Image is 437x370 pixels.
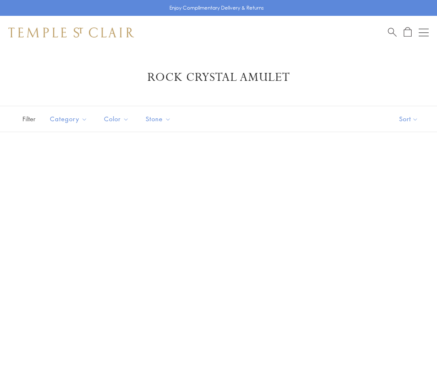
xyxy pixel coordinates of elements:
[419,27,429,37] button: Open navigation
[388,27,397,37] a: Search
[142,114,177,124] span: Stone
[404,27,412,37] a: Open Shopping Bag
[98,110,135,128] button: Color
[100,114,135,124] span: Color
[46,114,94,124] span: Category
[139,110,177,128] button: Stone
[21,70,416,85] h1: Rock Crystal Amulet
[44,110,94,128] button: Category
[169,4,264,12] p: Enjoy Complimentary Delivery & Returns
[380,106,437,132] button: Show sort by
[8,27,134,37] img: Temple St. Clair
